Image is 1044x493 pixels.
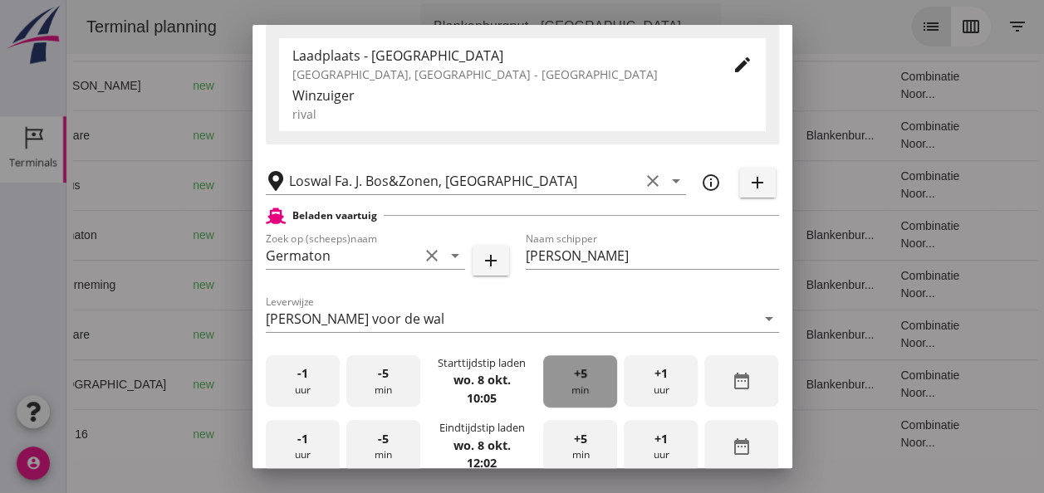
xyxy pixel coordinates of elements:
[228,179,239,191] i: directions_boat
[821,160,924,210] td: Combinatie Noor...
[186,326,300,344] div: Zuilichem
[186,426,300,443] div: Gouda
[266,242,419,269] input: Zoek op (scheeps)naam
[941,17,961,37] i: filter_list
[453,372,510,388] strong: wo. 8 okt.
[666,171,686,191] i: arrow_drop_down
[367,17,615,37] div: Blankenburgput - [GEOGRAPHIC_DATA]
[343,110,434,160] td: 434
[292,66,706,83] div: [GEOGRAPHIC_DATA], [GEOGRAPHIC_DATA] - [GEOGRAPHIC_DATA]
[343,61,434,110] td: 397
[439,420,524,436] div: Eindtijdstip laden
[701,173,721,193] i: info_outline
[733,55,752,75] i: edit
[467,455,497,471] strong: 12:02
[517,310,600,359] td: Filling sand
[375,131,389,141] small: m3
[600,359,727,409] td: 18
[624,420,698,472] div: uur
[726,210,821,260] td: Blankenbur...
[343,310,434,359] td: 434
[453,437,510,453] strong: wo. 8 okt.
[262,80,273,91] i: directions_boat
[624,355,698,408] div: uur
[643,171,663,191] i: clear
[600,310,727,359] td: 18
[526,242,779,269] input: Naam schipper
[228,229,239,241] i: directions_boat
[517,260,600,310] td: Ontzilt oph.zan...
[654,364,668,383] span: +1
[243,329,254,340] i: directions_boat
[343,260,434,310] td: 1231
[855,17,875,37] i: list
[732,437,752,456] i: date_range
[375,380,389,390] small: m3
[297,364,308,383] span: -1
[574,430,587,448] span: +5
[821,409,924,459] td: Combinatie Noor...
[297,430,308,448] span: -1
[726,359,821,409] td: Blankenbur...
[266,355,340,408] div: uur
[113,110,173,160] td: new
[895,17,914,37] i: calendar_view_week
[821,110,924,160] td: Combinatie Noor...
[422,246,442,266] i: clear
[186,276,300,294] div: Gouda
[445,246,465,266] i: arrow_drop_down
[821,61,924,110] td: Combinatie Noor...
[378,430,389,448] span: -5
[732,371,752,391] i: date_range
[375,181,389,191] small: m3
[517,359,600,409] td: Filling sand
[346,355,420,408] div: min
[113,310,173,359] td: new
[517,210,600,260] td: Ontzilt oph.zan...
[343,359,434,409] td: 467
[375,231,389,241] small: m3
[726,310,821,359] td: Blankenbur...
[292,105,752,123] div: rival
[517,110,600,160] td: Ontzilt oph.zan...
[228,129,239,141] i: directions_boat
[467,390,497,406] strong: 10:05
[243,378,254,390] i: directions_boat
[186,127,300,144] div: Gouda
[375,330,389,340] small: m3
[343,409,434,459] td: 1298
[113,210,173,260] td: new
[600,61,727,110] td: 18
[228,279,239,290] i: directions_boat
[7,15,164,38] div: Terminal planning
[266,311,444,326] div: [PERSON_NAME] voor de wal
[600,210,727,260] td: 18
[382,430,395,440] small: m3
[292,46,706,66] div: Laadplaats - [GEOGRAPHIC_DATA]
[517,160,600,210] td: Ontzilt oph.zan...
[821,260,924,310] td: Combinatie Noor...
[289,168,640,194] input: Losplaats
[726,260,821,310] td: Blankenbur...
[375,81,389,91] small: m3
[747,173,767,193] i: add
[517,61,600,110] td: Filling sand
[821,210,924,260] td: Combinatie Noor...
[113,260,173,310] td: new
[186,376,300,393] div: Zuilichem
[438,355,526,371] div: Starttijdstip laden
[382,281,395,290] small: m3
[378,364,389,383] span: -5
[343,160,434,210] td: 999
[346,420,420,472] div: min
[625,17,645,37] i: arrow_drop_down
[654,430,668,448] span: +1
[726,110,821,160] td: Blankenbur...
[228,428,239,440] i: directions_boat
[113,61,173,110] td: new
[186,77,300,95] div: Bergambacht
[113,160,173,210] td: new
[186,227,300,244] div: Gouda
[821,359,924,409] td: Combinatie Noor...
[266,420,340,472] div: uur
